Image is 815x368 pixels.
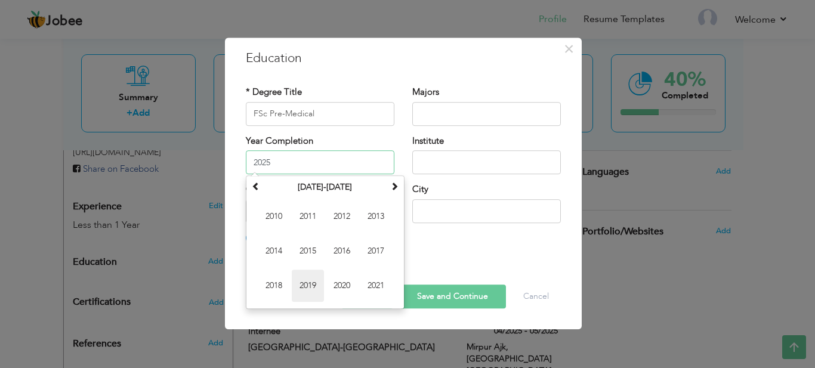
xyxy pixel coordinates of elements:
[399,284,506,308] button: Save and Continue
[560,39,579,58] button: Close
[412,135,444,147] label: Institute
[292,200,324,233] span: 2011
[412,183,428,196] label: City
[326,200,358,233] span: 2012
[246,135,313,147] label: Year Completion
[360,270,392,302] span: 2021
[246,86,302,98] label: * Degree Title
[326,235,358,267] span: 2016
[252,182,260,190] span: Previous Decade
[73,250,224,274] div: Add your educational degree.
[390,182,399,190] span: Next Decade
[263,178,387,196] th: Select Decade
[246,50,561,67] h3: Education
[258,235,290,267] span: 2014
[326,270,358,302] span: 2020
[511,284,561,308] button: Cancel
[360,200,392,233] span: 2013
[360,235,392,267] span: 2017
[258,200,290,233] span: 2010
[292,235,324,267] span: 2015
[412,86,439,98] label: Majors
[292,270,324,302] span: 2019
[258,270,290,302] span: 2018
[564,38,574,60] span: ×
